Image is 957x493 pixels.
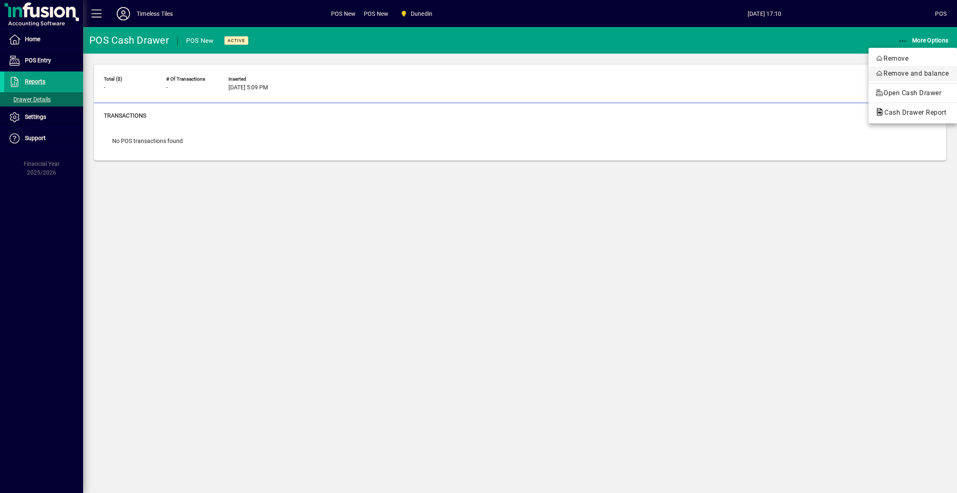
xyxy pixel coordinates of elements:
span: Cash Drawer Report [875,108,950,116]
button: Remove [869,51,957,66]
button: Open Cash Drawer [869,86,957,101]
span: Remove and balance [875,69,950,79]
span: Remove [875,54,950,64]
button: Remove and balance [869,66,957,81]
span: Open Cash Drawer [875,88,950,98]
